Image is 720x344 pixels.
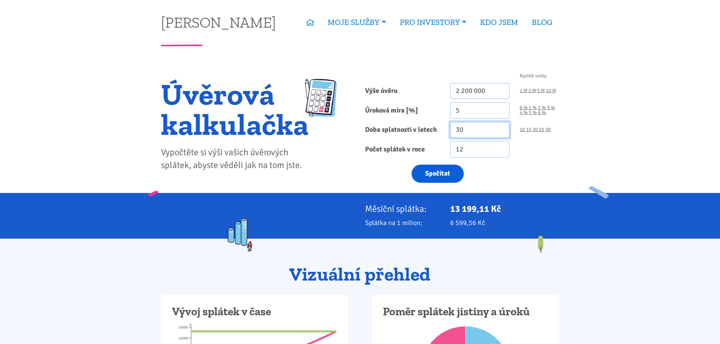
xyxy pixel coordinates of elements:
[360,102,445,119] label: Úroková míra [%]
[546,88,556,93] a: 10 M
[473,14,525,31] a: KDO JSEM
[172,305,337,319] h3: Vývoj splátek v čase
[545,127,551,132] a: 30
[360,83,445,99] label: Výše úvěru
[412,165,464,183] button: Spočítat
[360,122,445,138] label: Doba splatnosti v letech
[537,88,545,93] a: 5 M
[529,105,537,110] a: 1 %
[533,127,538,132] a: 20
[178,336,188,341] tspan: 12000
[538,105,546,110] a: 2 %
[393,14,473,31] a: PRO INVESTORY
[161,146,309,172] p: Vypočtěte si výši vašich úvěrových splátek, abyste věděli jak na tom jste.
[520,74,547,79] span: Rychlé volby
[365,204,440,214] p: Měsíční splátka:
[161,15,276,29] a: [PERSON_NAME]
[526,127,531,132] a: 15
[538,110,546,115] a: 6 %
[450,204,559,214] p: 13 199,11 Kč
[360,141,445,157] label: Počet splátek v roce
[321,14,393,31] a: MOJE SLUŽBY
[520,105,528,110] a: 0 %
[529,110,537,115] a: 5 %
[178,325,188,330] tspan: 14000
[161,79,309,139] h1: Úvěrová kalkulačka
[520,88,527,93] a: 1 M
[525,14,559,31] a: BLOG
[547,105,555,110] a: 3 %
[520,110,528,115] a: 4 %
[539,127,544,132] a: 25
[161,264,559,285] h2: Vizuální přehled
[383,305,548,319] h3: Poměr splátek jistiny a úroků
[520,127,525,132] a: 10
[528,88,536,93] a: 2 M
[450,218,559,228] p: 6 599,56 Kč
[365,218,440,228] p: Splátka na 1 milion:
